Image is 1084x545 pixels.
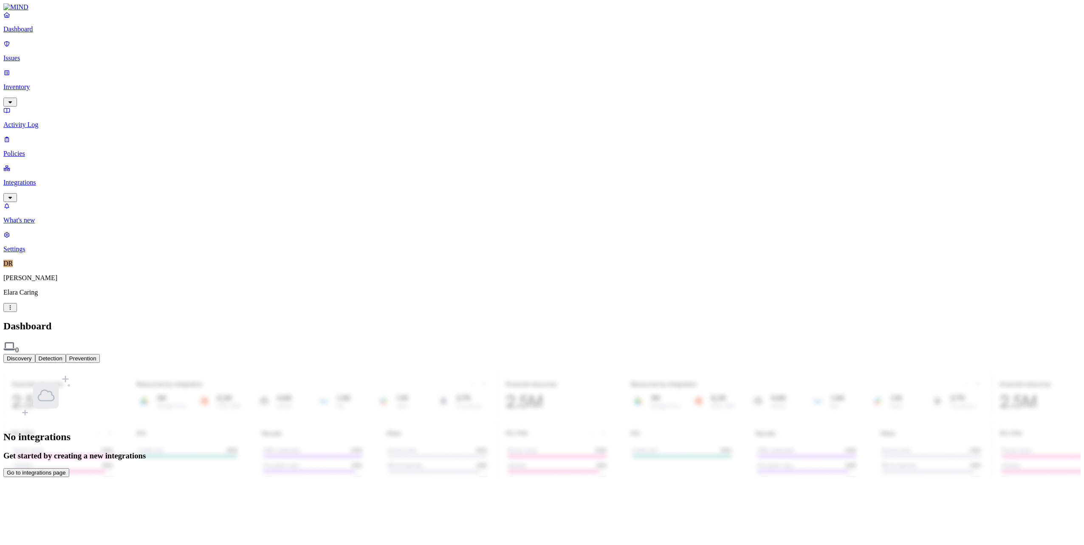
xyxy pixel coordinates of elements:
[3,164,1081,201] a: Integrations
[66,354,100,363] button: Prevention
[3,179,1081,186] p: Integrations
[20,370,72,421] img: integrations-empty-state
[3,107,1081,129] a: Activity Log
[3,216,1081,224] p: What's new
[3,320,1081,332] h2: Dashboard
[3,83,1081,91] p: Inventory
[3,340,15,352] img: svg%3e
[3,40,1081,62] a: Issues
[3,260,13,267] span: DR
[3,202,1081,224] a: What's new
[3,69,1081,105] a: Inventory
[3,135,1081,157] a: Policies
[3,11,1081,33] a: Dashboard
[3,25,1081,33] p: Dashboard
[15,346,19,354] span: 0
[3,150,1081,157] p: Policies
[3,354,35,363] button: Discovery
[3,3,1081,11] a: MIND
[3,231,1081,253] a: Settings
[3,3,28,11] img: MIND
[3,431,1081,443] h1: No integrations
[3,468,69,477] button: Go to integrations page
[3,451,1081,461] h3: Get started by creating a new integrations
[3,121,1081,129] p: Activity Log
[3,274,1081,282] p: [PERSON_NAME]
[3,289,1081,296] p: Elara Caring
[35,354,66,363] button: Detection
[3,54,1081,62] p: Issues
[3,245,1081,253] p: Settings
